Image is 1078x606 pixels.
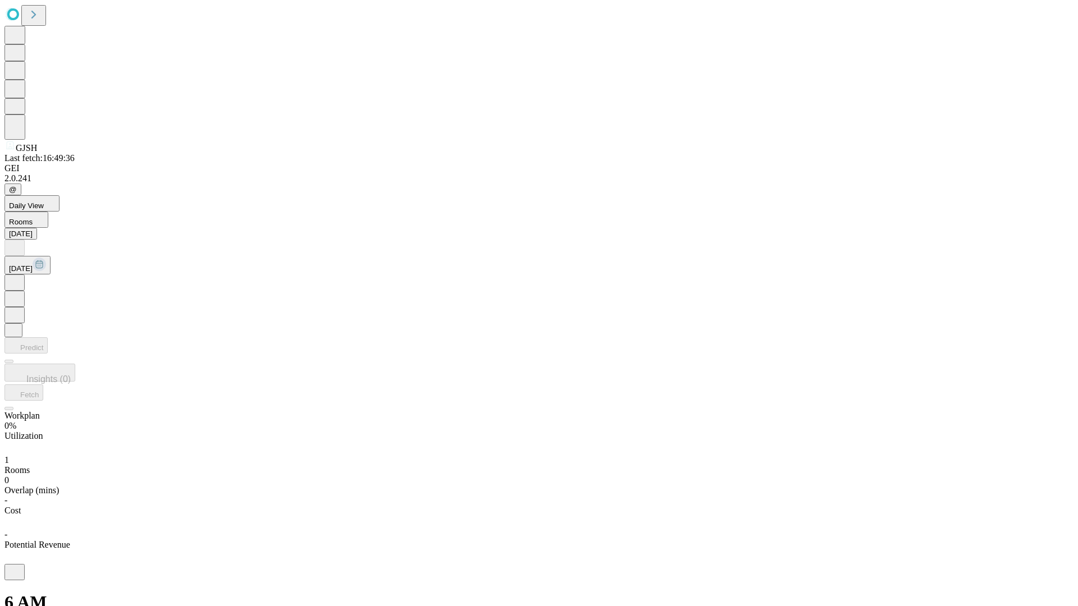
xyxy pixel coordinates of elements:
span: 1 [4,455,9,465]
button: Fetch [4,384,43,401]
span: [DATE] [9,264,33,273]
span: Potential Revenue [4,540,70,549]
span: 0% [4,421,16,430]
span: - [4,495,7,505]
button: [DATE] [4,256,51,274]
span: @ [9,185,17,194]
button: @ [4,183,21,195]
span: Insights (0) [26,374,71,384]
span: 0 [4,475,9,485]
button: Predict [4,337,48,353]
span: GJSH [16,143,37,153]
span: Cost [4,506,21,515]
span: - [4,530,7,539]
button: Rooms [4,212,48,228]
button: Insights (0) [4,364,75,382]
span: Rooms [9,218,33,226]
span: Workplan [4,411,40,420]
button: [DATE] [4,228,37,240]
span: Utilization [4,431,43,440]
button: Daily View [4,195,60,212]
span: Last fetch: 16:49:36 [4,153,75,163]
span: Daily View [9,201,44,210]
div: 2.0.241 [4,173,1074,183]
span: Rooms [4,465,30,475]
div: GEI [4,163,1074,173]
span: Overlap (mins) [4,485,59,495]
